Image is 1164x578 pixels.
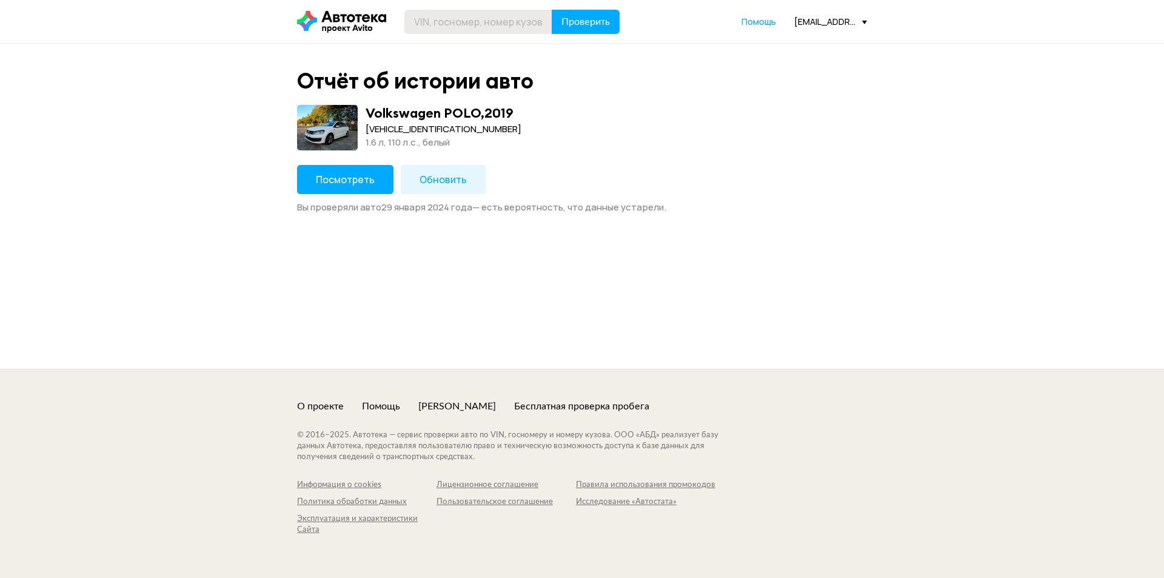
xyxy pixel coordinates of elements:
button: Обновить [401,165,486,194]
a: Помощь [362,400,400,413]
button: Посмотреть [297,165,393,194]
a: Помощь [741,16,776,28]
a: О проекте [297,400,344,413]
a: Лицензионное соглашение [436,480,576,491]
input: VIN, госномер, номер кузова [404,10,552,34]
div: Отчёт об истории авто [297,68,533,94]
span: Помощь [741,16,776,27]
a: Исследование «Автостата» [576,497,715,508]
div: Вы проверяли авто 29 января 2024 года — есть вероятность, что данные устарели. [297,201,867,213]
div: 1.6 л, 110 л.c., белый [366,136,521,149]
button: Проверить [552,10,620,34]
a: Пользовательское соглашение [436,497,576,508]
a: [PERSON_NAME] [418,400,496,413]
a: Политика обработки данных [297,497,436,508]
div: [VEHICLE_IDENTIFICATION_NUMBER] [366,123,521,136]
span: Проверить [561,17,610,27]
div: [EMAIL_ADDRESS][DOMAIN_NAME] [794,16,867,27]
a: Эксплуатация и характеристики Сайта [297,514,436,536]
span: Обновить [420,173,467,186]
a: Правила использования промокодов [576,480,715,491]
div: Volkswagen POLO , 2019 [366,105,513,121]
a: Бесплатная проверка пробега [514,400,649,413]
a: Информация о cookies [297,480,436,491]
div: © 2016– 2025 . Автотека — сервис проверки авто по VIN, госномеру и номеру кузова. ООО «АБД» реали... [297,430,743,463]
span: Посмотреть [316,173,375,186]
